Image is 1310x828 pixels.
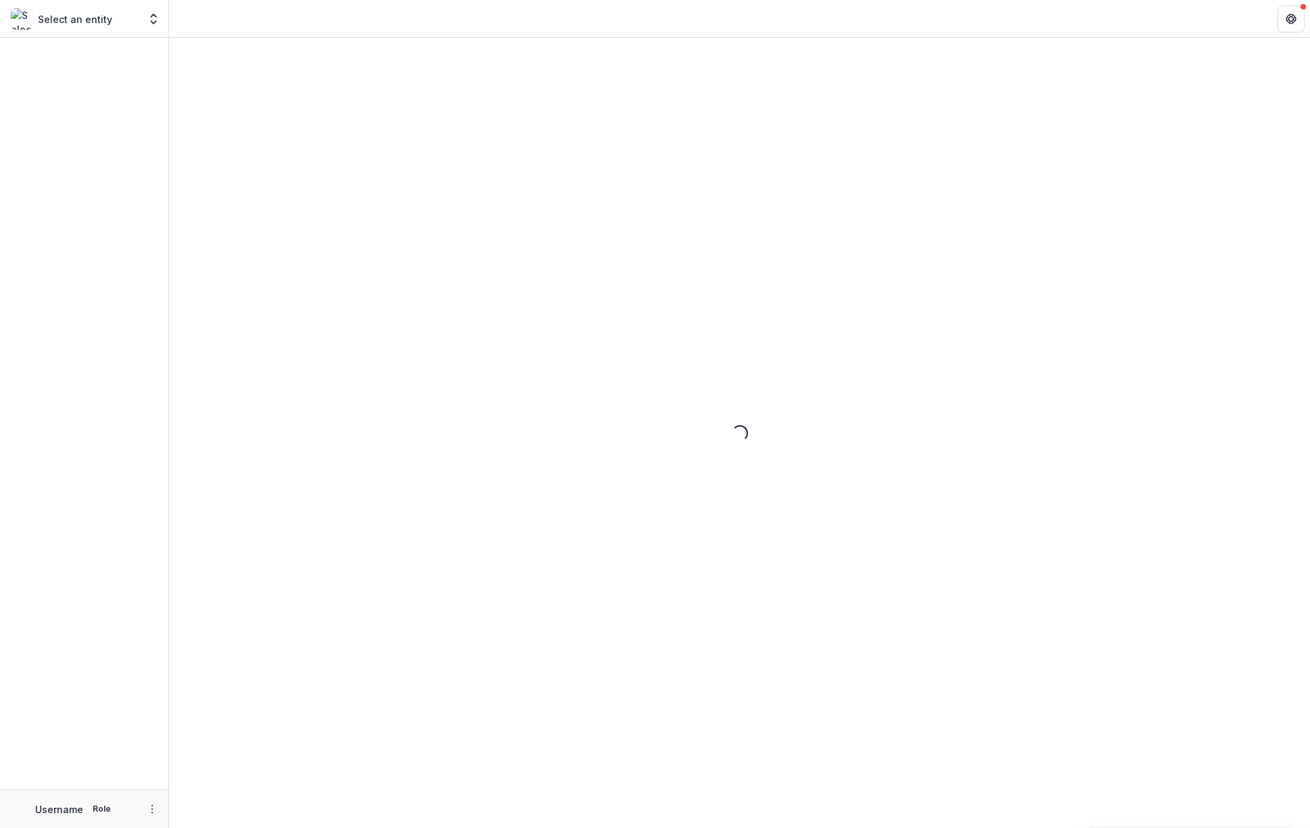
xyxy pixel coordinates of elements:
p: Select an entity [38,12,112,26]
button: More [144,801,160,817]
button: Open entity switcher [144,5,163,32]
p: Username [35,802,83,817]
button: Get Help [1278,5,1305,32]
p: Role [89,803,115,815]
img: Select an entity [11,8,32,30]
